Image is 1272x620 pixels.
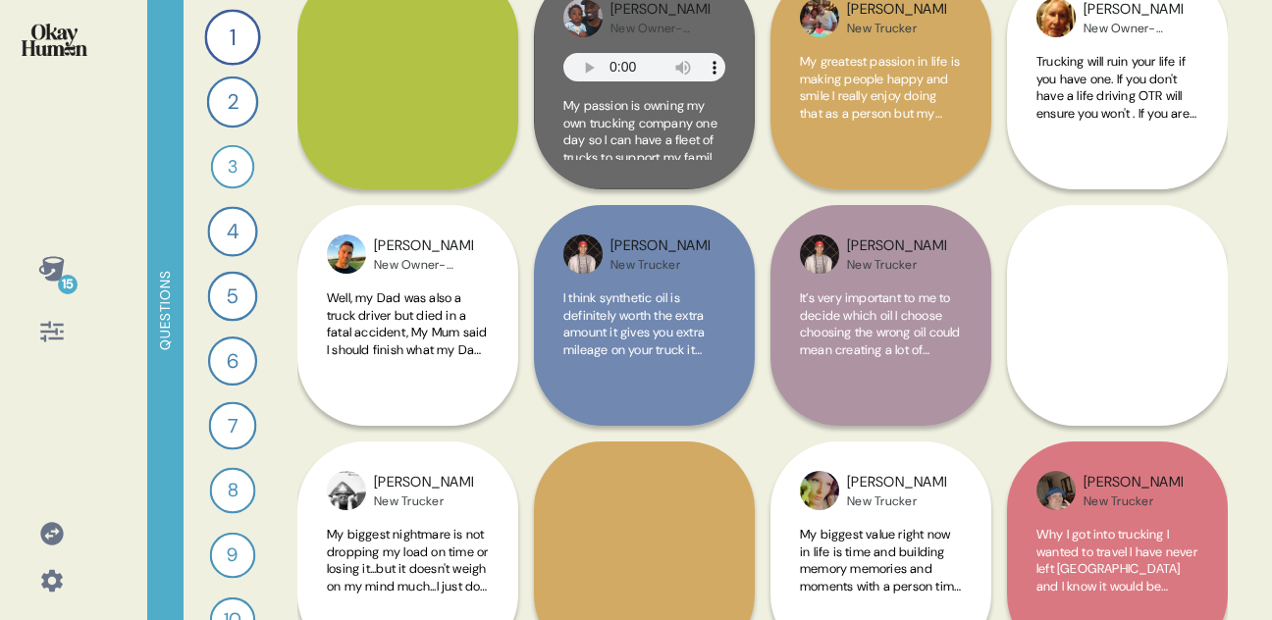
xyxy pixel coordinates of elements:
[847,235,946,257] div: [PERSON_NAME]
[207,206,257,256] div: 4
[209,402,257,450] div: 7
[800,53,960,241] span: My greatest passion in life is making people happy and smile I really enjoy doing that as a perso...
[210,468,256,514] div: 8
[22,24,87,56] img: okayhuman.3b1b6348.png
[208,336,257,386] div: 6
[327,471,366,510] img: profilepic_6523253527753142.jpg
[563,97,721,303] span: My passion is owning my own trucking company one day so I can have a fleet of trucks to support m...
[610,235,710,257] div: [PERSON_NAME]
[327,234,366,274] img: profilepic_6582264308516502.jpg
[210,533,256,579] div: 9
[1084,493,1183,509] div: New Trucker
[563,289,724,478] span: I think synthetic oil is definitely worth the extra amount it gives you extra mileage on your tru...
[847,257,946,273] div: New Trucker
[204,9,260,65] div: 1
[847,472,946,493] div: [PERSON_NAME]
[211,145,254,188] div: 3
[847,493,946,509] div: New Trucker
[800,471,839,510] img: profilepic_6417051708375816.jpg
[374,257,473,273] div: New Owner-Operator
[374,472,473,493] div: [PERSON_NAME]
[327,289,487,478] span: Well, my Dad was also a truck driver but died in a fatal accident, My Mum said I should finish wh...
[1084,472,1183,493] div: [PERSON_NAME]
[1036,471,1076,510] img: profilepic_6149589485169142.jpg
[800,234,839,274] img: profilepic_6607632739316811.jpg
[1084,21,1183,36] div: New Owner-Operator
[800,289,961,478] span: It’s very important to me to decide which oil I choose choosing the wrong oil could mean creating...
[374,493,473,509] div: New Trucker
[610,21,710,36] div: New Owner-Operator
[563,234,603,274] img: profilepic_6607632739316811.jpg
[58,275,78,294] div: 15
[208,272,258,322] div: 5
[374,235,473,257] div: [PERSON_NAME]
[610,257,710,273] div: New Trucker
[1036,53,1198,241] span: Trucking will ruin your life if you have one. If you don't have a life driving OTR will ensure yo...
[207,77,259,129] div: 2
[847,21,946,36] div: New Trucker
